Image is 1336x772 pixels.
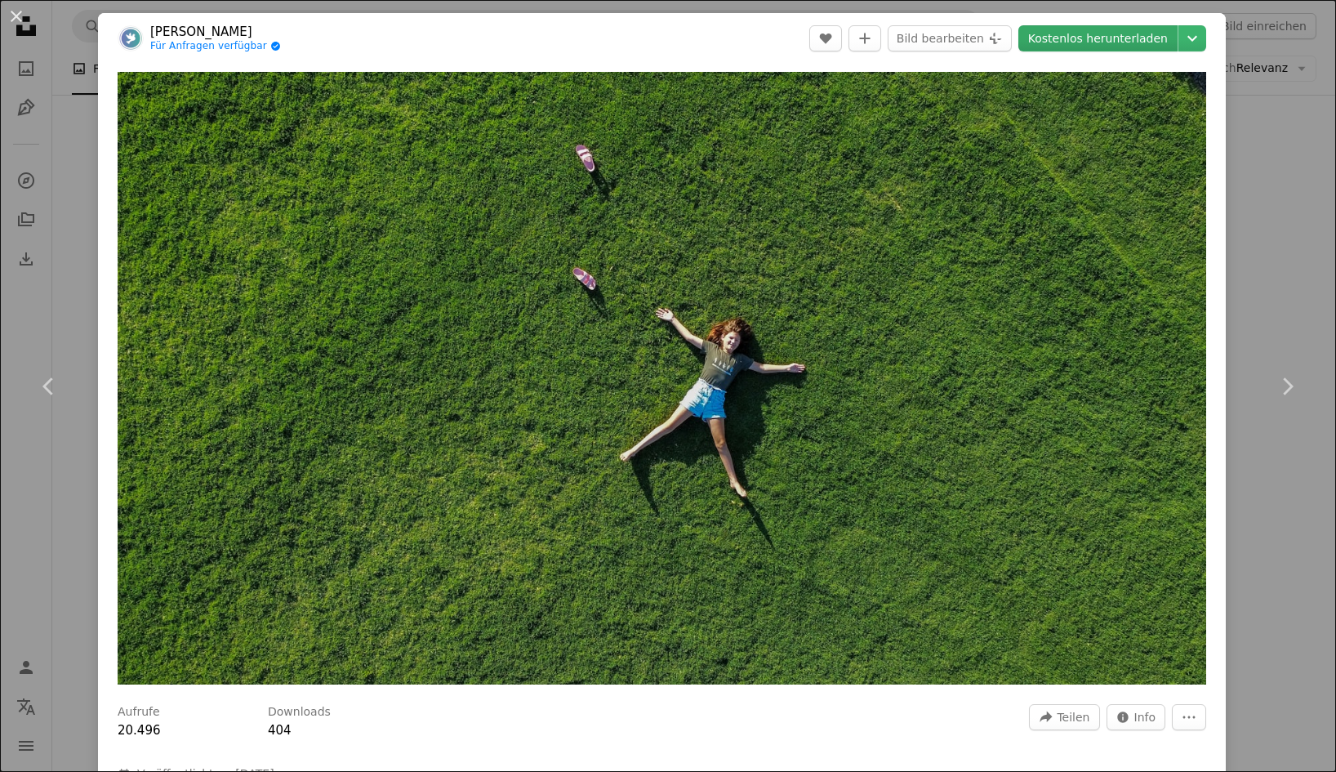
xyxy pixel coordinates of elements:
[1018,25,1178,51] a: Kostenlos herunterladen
[268,704,331,721] h3: Downloads
[118,704,160,721] h3: Aufrufe
[1134,705,1156,730] span: Info
[848,25,881,51] button: Zu Kollektion hinzufügen
[118,72,1206,685] img: Eine Frau liegt mit ausgestreckten Armen im Gras
[1238,308,1336,465] a: Weiter
[118,723,161,738] span: 20.496
[1107,704,1166,730] button: Statistiken zu diesem Bild
[809,25,842,51] button: Gefällt mir
[150,40,281,53] a: Für Anfragen verfügbar
[118,25,144,51] img: Zum Profil von NATHAN MULLET
[888,25,1012,51] button: Bild bearbeiten
[118,72,1206,685] button: Dieses Bild heranzoomen
[1172,704,1206,730] button: Weitere Aktionen
[268,723,292,738] span: 404
[1029,704,1099,730] button: Dieses Bild teilen
[1178,25,1206,51] button: Downloadgröße auswählen
[1057,705,1089,730] span: Teilen
[150,24,281,40] a: [PERSON_NAME]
